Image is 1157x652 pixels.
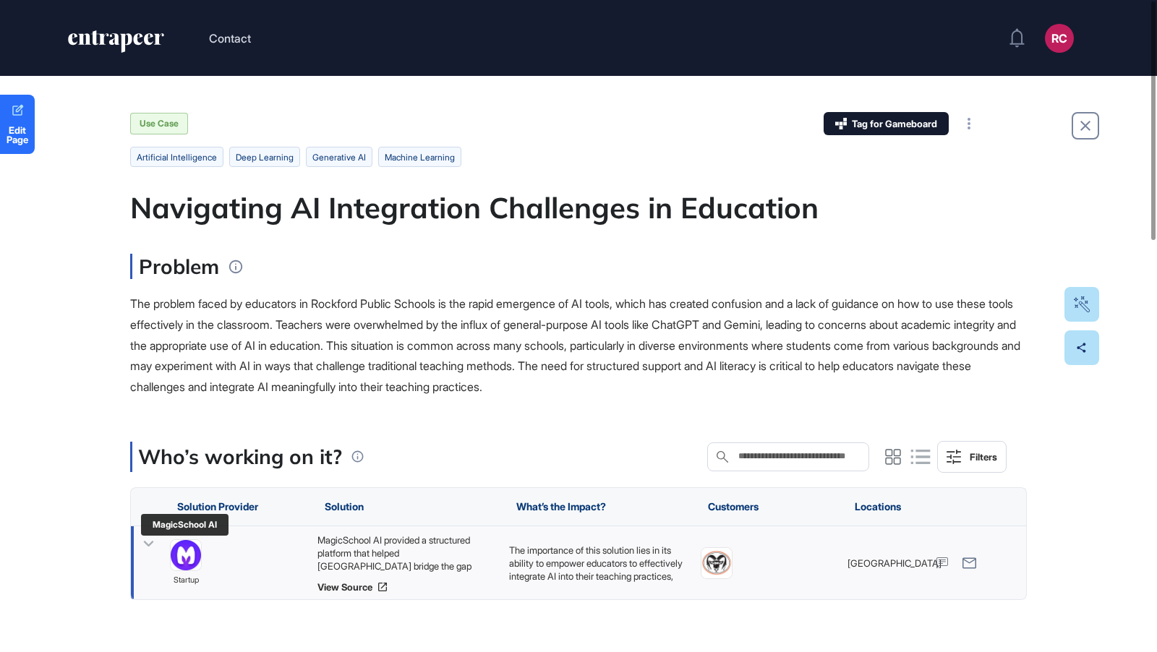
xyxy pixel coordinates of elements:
[209,29,251,48] button: Contact
[171,540,201,570] img: image
[1045,24,1074,53] button: RC
[852,119,937,129] span: Tag for Gameboard
[325,501,364,512] span: Solution
[378,147,461,167] li: machine learning
[701,548,732,578] img: image
[153,520,217,530] div: MagicSchool AI
[855,501,901,512] span: Locations
[701,547,733,579] a: image
[130,147,223,167] li: artificial intelligence
[516,501,606,512] span: What’s the Impact?
[708,501,759,512] span: Customers
[177,501,258,512] span: Solution Provider
[509,544,686,583] div: The importance of this solution lies in its ability to empower educators to effectively integrate...
[130,254,219,279] h3: Problem
[67,30,166,58] a: entrapeer-logo
[848,557,942,570] span: [GEOGRAPHIC_DATA]
[174,574,199,587] span: startup
[317,581,495,593] a: View Source
[130,190,1027,225] div: Navigating AI Integration Challenges in Education
[138,442,342,472] p: Who’s working on it?
[317,533,495,572] div: MagicSchool AI provided a structured platform that helped [GEOGRAPHIC_DATA] bridge the gap betwee...
[170,539,202,571] a: image
[970,451,997,463] div: Filters
[130,113,188,134] div: Use Case
[937,441,1007,473] button: Filters
[130,296,1020,394] span: The problem faced by educators in Rockford Public Schools is the rapid emergence of AI tools, whi...
[306,147,372,167] li: Generative AI
[229,147,300,167] li: deep learning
